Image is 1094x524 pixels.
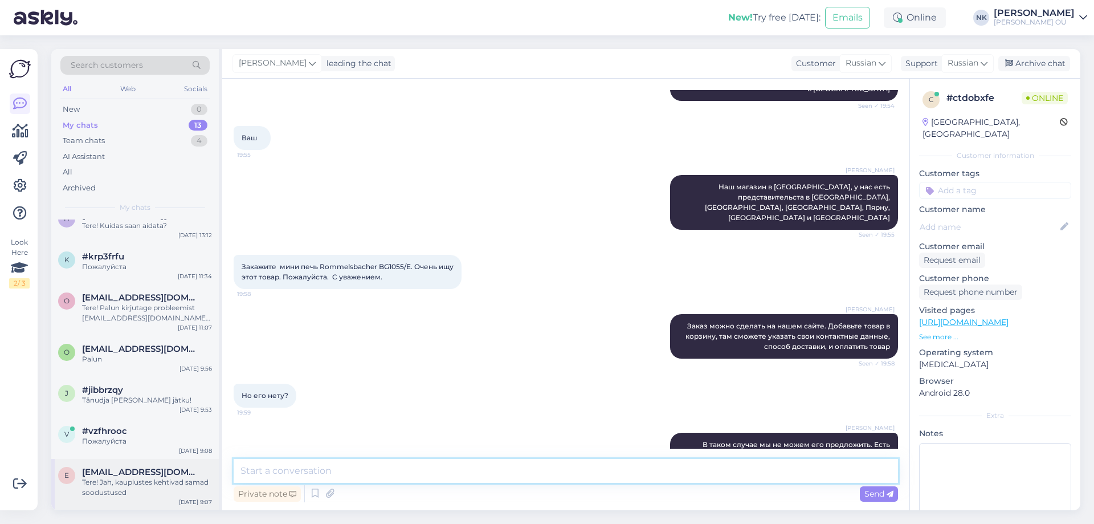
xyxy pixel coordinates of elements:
span: o.dzelena@gmail.com [82,293,201,303]
div: Request email [919,253,985,268]
div: [DATE] 13:12 [178,231,212,239]
span: Online [1022,92,1068,104]
div: 0 [191,104,207,115]
span: erkibirkholtz@gmail.com [82,467,201,477]
div: Private note [234,486,301,502]
div: Look Here [9,237,30,289]
div: My chats [63,120,98,131]
span: olev.peaske@hotmail.com [82,344,201,354]
span: c [929,95,934,104]
p: Browser [919,375,1071,387]
div: leading the chat [322,58,391,70]
input: Add name [920,221,1058,233]
div: Пожалуйста [82,262,212,272]
div: Socials [182,82,210,96]
div: Online [884,7,946,28]
span: Seen ✓ 19:58 [852,359,895,368]
span: Ваш [242,133,257,142]
span: Но его нету? [242,391,288,400]
div: Archive chat [998,56,1070,71]
span: В таком случае мы не можем его предложить. Есть похожий по размеру Rommelsbacher BGS1400 [703,440,892,459]
a: [URL][DOMAIN_NAME] [919,317,1009,327]
div: All [63,166,72,178]
p: Customer email [919,241,1071,253]
img: Askly Logo [9,58,31,80]
div: [PERSON_NAME] [994,9,1075,18]
span: #krp3frfu [82,251,124,262]
span: e [64,471,69,480]
div: AI Assistant [63,151,105,163]
span: [PERSON_NAME] [846,166,895,174]
div: Try free [DATE]: [728,11,820,25]
div: NK [973,10,989,26]
div: [DATE] 11:34 [178,272,212,281]
span: #vzfhrooc [82,426,127,436]
div: 13 [189,120,207,131]
b: New! [728,12,753,23]
div: Support [901,58,938,70]
div: New [63,104,80,115]
div: Extra [919,411,1071,421]
div: Web [118,82,138,96]
p: Customer tags [919,168,1071,180]
p: [MEDICAL_DATA] [919,359,1071,371]
span: 19:59 [237,408,280,417]
div: Team chats [63,135,105,147]
span: j [65,389,68,397]
span: 19:55 [237,151,280,159]
span: Заказ можно сделать на нашем сайте. Добавьте товар в корзину, там сможете указать свои контактные... [685,322,892,351]
span: v [64,430,69,438]
p: See more ... [919,332,1071,342]
p: Notes [919,428,1071,440]
span: Seen ✓ 19:54 [852,101,895,110]
span: [PERSON_NAME] [846,424,895,432]
p: Visited pages [919,304,1071,316]
div: Customer information [919,151,1071,161]
span: k [64,255,70,264]
div: Tere! Palun kirjutage probleemist [EMAIL_ADDRESS][DOMAIN_NAME] meilile [82,303,212,323]
span: Russian [948,57,978,70]
a: [PERSON_NAME][PERSON_NAME] OÜ [994,9,1087,27]
p: Customer phone [919,273,1071,285]
div: 2 / 3 [9,278,30,289]
div: Tere! Jah, kauplustes kehtivad samad soodustused [82,477,212,498]
div: [DATE] 11:07 [178,323,212,332]
div: # ctdobxfe [946,91,1022,105]
span: Закажите мини печь Rommelsbacher BG1055/E. Очень ищу этот товар. Пожалуйста. С уважением. [242,262,455,281]
div: Пожалуйста [82,436,212,446]
span: [PERSON_NAME] [846,305,895,314]
div: 4 [191,135,207,147]
span: #jibbrzqy [82,385,123,395]
div: [DATE] 9:56 [179,364,212,373]
div: Archived [63,182,96,194]
span: My chats [120,202,150,213]
span: Russian [846,57,876,70]
button: Emails [825,7,870,29]
span: o [64,296,70,305]
p: Operating system [919,347,1071,359]
span: [PERSON_NAME] [239,57,307,70]
span: Наш магазин в [GEOGRAPHIC_DATA], у нас есть представительста в [GEOGRAPHIC_DATA], [GEOGRAPHIC_DAT... [705,182,892,222]
div: Request phone number [919,285,1022,300]
div: Palun [82,354,212,364]
div: Customer [791,58,836,70]
div: Tere! Kuidas saan aidata? [82,221,212,231]
input: Add a tag [919,182,1071,199]
span: Search customers [71,59,143,71]
div: [DATE] 9:53 [179,405,212,414]
p: Android 28.0 [919,387,1071,399]
span: Seen ✓ 19:55 [852,230,895,239]
span: Send [864,489,893,499]
div: All [60,82,74,96]
div: [DATE] 9:07 [179,498,212,506]
span: o [64,348,70,356]
div: [DATE] 9:08 [179,446,212,455]
span: 19:58 [237,290,280,298]
div: Tänudja [PERSON_NAME] jätku! [82,395,212,405]
p: Customer name [919,204,1071,216]
div: [GEOGRAPHIC_DATA], [GEOGRAPHIC_DATA] [922,116,1060,140]
div: [PERSON_NAME] OÜ [994,18,1075,27]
